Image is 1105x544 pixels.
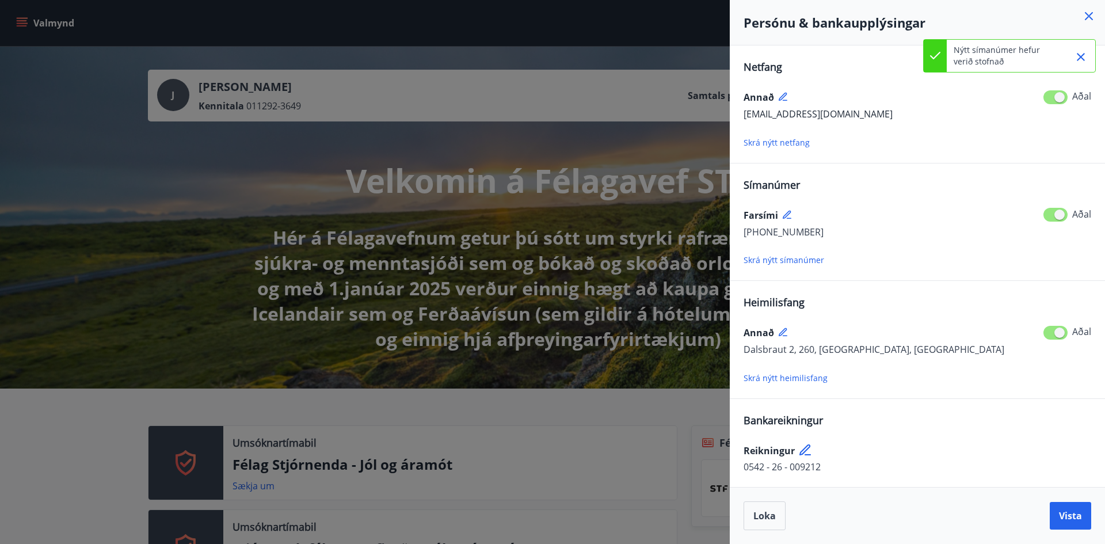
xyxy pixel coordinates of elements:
span: 0542 - 26 - 009212 [744,461,821,473]
span: Heimilisfang [744,295,805,309]
span: Loka [753,509,776,522]
span: Reikningur [744,444,795,457]
span: Símanúmer [744,178,800,192]
span: [EMAIL_ADDRESS][DOMAIN_NAME] [744,108,893,120]
span: Netfang [744,60,782,74]
button: Loka [744,501,786,530]
span: [PHONE_NUMBER] [744,226,824,238]
button: Vista [1050,502,1091,530]
span: Aðal [1072,90,1091,102]
button: Close [1071,47,1091,67]
span: Skrá nýtt símanúmer [744,254,824,265]
span: Bankareikningur [744,413,823,427]
span: Skrá nýtt heimilisfang [744,372,828,383]
span: Vista [1059,509,1082,522]
span: Dalsbraut 2, 260, [GEOGRAPHIC_DATA], [GEOGRAPHIC_DATA] [744,343,1004,356]
h4: Persónu & bankaupplýsingar [744,14,1091,31]
span: Annað [744,91,774,104]
span: Farsími [744,209,778,222]
span: Annað [744,326,774,339]
span: Aðal [1072,325,1091,338]
p: Nýtt símanúmer hefur verið stofnað [954,44,1055,67]
span: Aðal [1072,208,1091,220]
span: Skrá nýtt netfang [744,137,810,148]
